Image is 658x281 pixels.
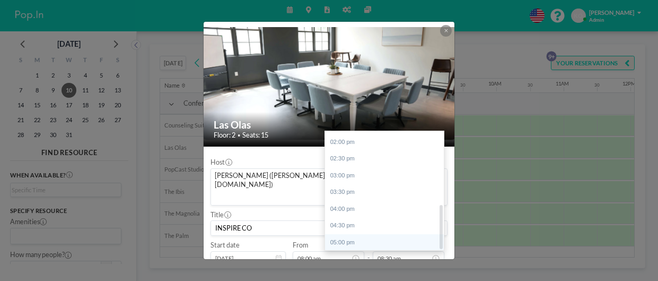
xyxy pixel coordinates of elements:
input: Kyle's reservation [211,221,447,235]
img: 537.png [204,27,455,141]
span: - [367,244,370,262]
span: Seats: 15 [242,131,268,140]
h2: Las Olas [214,118,445,131]
div: 02:30 pm [325,150,444,167]
div: Search for option [211,169,447,205]
div: 03:30 pm [325,184,444,201]
div: 03:00 pm [325,167,444,184]
span: Floor: 2 [214,131,235,140]
div: 04:30 pm [325,217,444,234]
label: From [293,241,308,250]
label: Host [210,158,232,167]
label: Title [210,211,231,219]
div: 02:00 pm [325,134,444,151]
input: Search for option [212,192,429,203]
div: 04:00 pm [325,201,444,218]
div: 05:00 pm [325,234,444,251]
label: Start date [210,241,240,250]
span: • [238,132,240,139]
span: [PERSON_NAME] ([PERSON_NAME][EMAIL_ADDRESS][DOMAIN_NAME]) [213,171,428,190]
